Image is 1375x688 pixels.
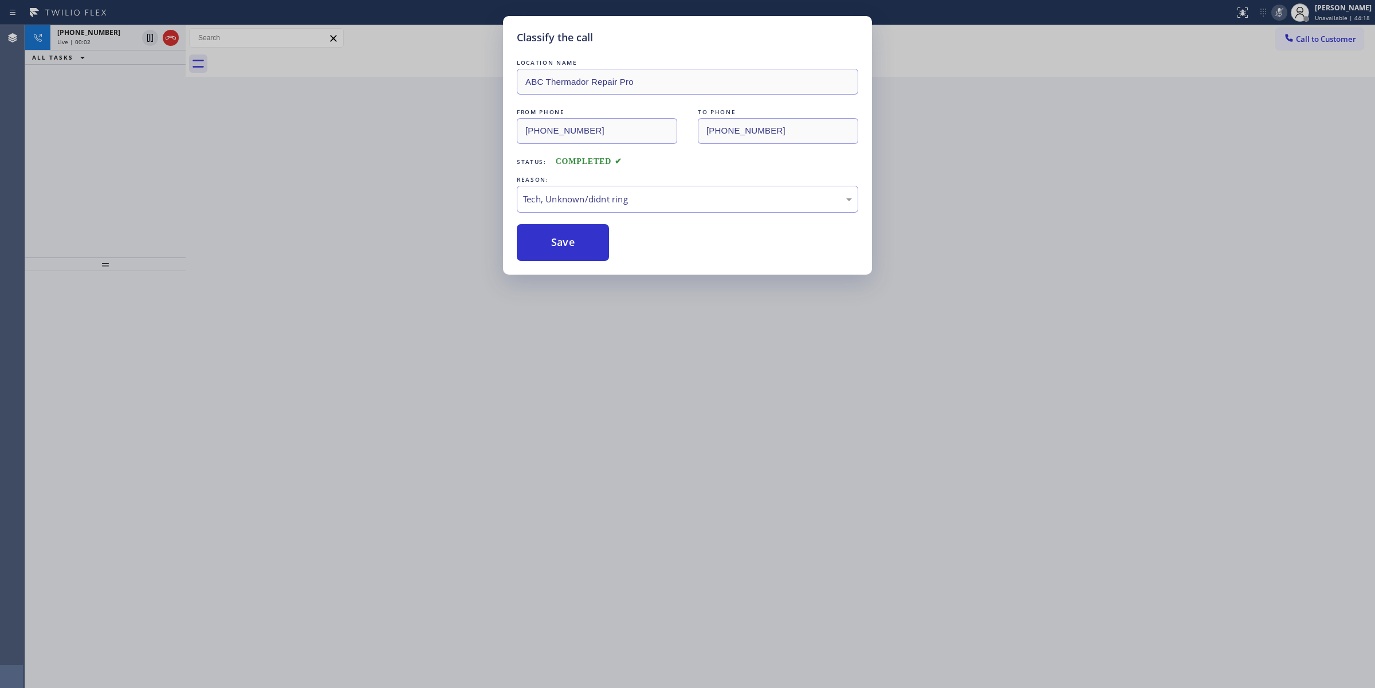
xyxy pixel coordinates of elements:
[517,174,858,186] div: REASON:
[698,106,858,118] div: TO PHONE
[517,118,677,144] input: From phone
[517,224,609,261] button: Save
[517,57,858,69] div: LOCATION NAME
[517,30,593,45] h5: Classify the call
[523,193,852,206] div: Tech, Unknown/didnt ring
[698,118,858,144] input: To phone
[517,106,677,118] div: FROM PHONE
[556,157,622,166] span: COMPLETED
[517,158,547,166] span: Status:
